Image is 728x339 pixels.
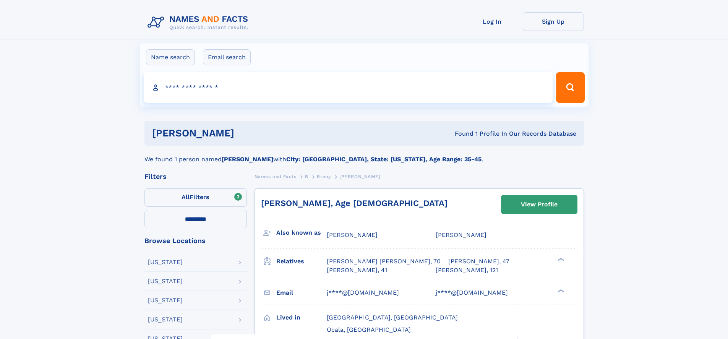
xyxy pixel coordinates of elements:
[276,226,327,239] h3: Also known as
[144,237,247,244] div: Browse Locations
[448,257,509,266] a: [PERSON_NAME], 47
[339,174,380,179] span: [PERSON_NAME]
[556,288,565,293] div: ❯
[276,286,327,299] h3: Email
[436,231,486,238] span: [PERSON_NAME]
[222,156,273,163] b: [PERSON_NAME]
[148,316,183,323] div: [US_STATE]
[317,172,331,181] a: Breny
[436,266,498,274] a: [PERSON_NAME], 121
[203,49,251,65] label: Email search
[327,266,387,274] a: [PERSON_NAME], 41
[152,128,345,138] h1: [PERSON_NAME]
[327,314,458,321] span: [GEOGRAPHIC_DATA], [GEOGRAPHIC_DATA]
[327,231,378,238] span: [PERSON_NAME]
[148,259,183,265] div: [US_STATE]
[523,12,584,31] a: Sign Up
[344,130,576,138] div: Found 1 Profile In Our Records Database
[144,188,247,207] label: Filters
[255,172,297,181] a: Names and Facts
[182,193,190,201] span: All
[261,198,448,208] a: [PERSON_NAME], Age [DEMOGRAPHIC_DATA]
[327,326,411,333] span: Ocala, [GEOGRAPHIC_DATA]
[276,311,327,324] h3: Lived in
[286,156,482,163] b: City: [GEOGRAPHIC_DATA], State: [US_STATE], Age Range: 35-45
[521,196,558,213] div: View Profile
[556,72,584,103] button: Search Button
[327,257,441,266] a: [PERSON_NAME] [PERSON_NAME], 70
[501,195,577,214] a: View Profile
[462,12,523,31] a: Log In
[144,72,553,103] input: search input
[148,278,183,284] div: [US_STATE]
[144,146,584,164] div: We found 1 person named with .
[146,49,195,65] label: Name search
[148,297,183,303] div: [US_STATE]
[317,174,331,179] span: Breny
[305,172,308,181] a: B
[556,257,565,262] div: ❯
[276,255,327,268] h3: Relatives
[305,174,308,179] span: B
[144,173,247,180] div: Filters
[144,12,255,33] img: Logo Names and Facts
